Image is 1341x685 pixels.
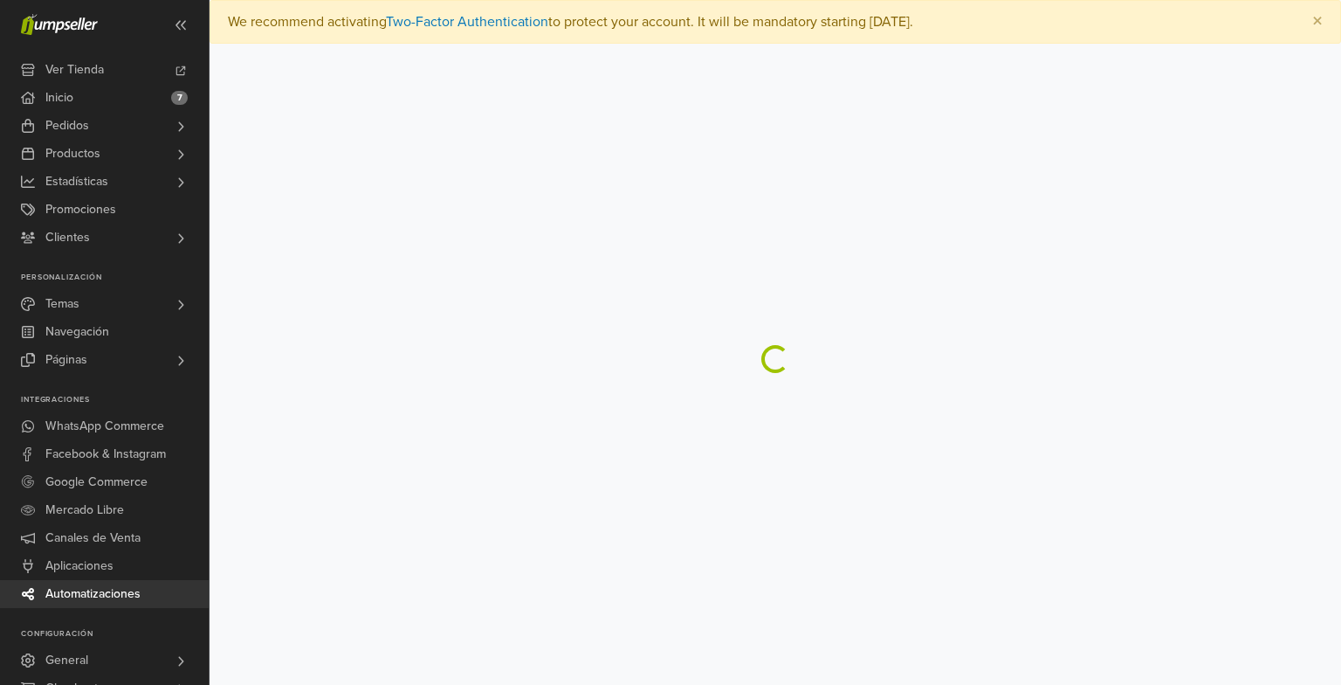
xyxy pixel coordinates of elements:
a: Two-Factor Authentication [386,13,548,31]
span: × [1312,9,1323,34]
p: Integraciones [21,395,209,405]
span: Promociones [45,196,116,224]
p: Personalización [21,273,209,283]
span: Aplicaciones [45,552,113,580]
span: Ver Tienda [45,56,104,84]
span: Google Commerce [45,468,148,496]
span: Automatizaciones [45,580,141,608]
span: Inicio [45,84,73,112]
span: WhatsApp Commerce [45,412,164,440]
span: Temas [45,290,79,318]
span: Canales de Venta [45,524,141,552]
span: Mercado Libre [45,496,124,524]
span: Páginas [45,346,87,374]
span: Facebook & Instagram [45,440,166,468]
button: Close [1295,1,1340,43]
span: Estadísticas [45,168,108,196]
span: Clientes [45,224,90,252]
span: Navegación [45,318,109,346]
span: Productos [45,140,100,168]
span: General [45,647,88,675]
span: 7 [171,91,188,105]
span: Pedidos [45,112,89,140]
p: Configuración [21,629,209,640]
